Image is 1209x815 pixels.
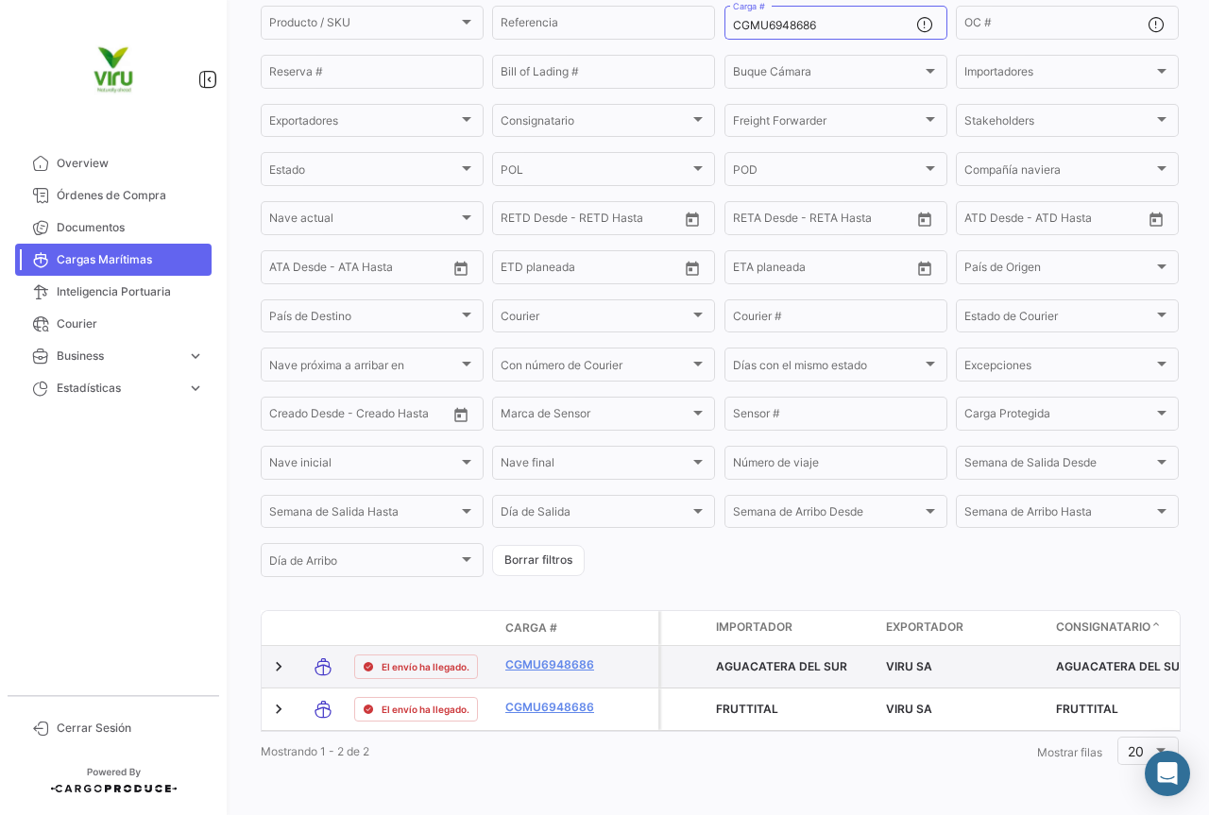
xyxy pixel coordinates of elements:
[501,165,690,178] span: POL
[57,720,204,737] span: Cerrar Sesión
[15,212,212,244] a: Documentos
[964,410,1153,423] span: Carga Protegida
[57,380,179,397] span: Estadísticas
[1056,659,1187,673] span: AGUACATERA DEL SUR
[269,508,458,521] span: Semana de Salida Hasta
[501,459,690,472] span: Nave final
[964,68,1153,81] span: Importadores
[501,263,535,277] input: Desde
[964,117,1153,130] span: Stakeholders
[269,362,458,375] span: Nave próxima a arribar en
[347,620,498,636] datatable-header-cell: Estado de Envio
[548,263,633,277] input: Hasta
[447,400,475,429] button: Open calendar
[498,612,611,644] datatable-header-cell: Carga #
[964,214,1024,228] input: ATD Desde
[15,147,212,179] a: Overview
[15,276,212,308] a: Inteligencia Portuaria
[187,348,204,365] span: expand_more
[964,263,1153,277] span: País de Origen
[716,619,792,636] span: Importador
[501,214,535,228] input: Desde
[708,611,878,645] datatable-header-cell: Importador
[878,611,1048,645] datatable-header-cell: Exportador
[187,380,204,397] span: expand_more
[269,263,327,277] input: ATA Desde
[716,702,778,716] span: FRUTTITAL
[501,410,690,423] span: Marca de Sensor
[57,155,204,172] span: Overview
[269,214,458,228] span: Nave actual
[964,508,1153,521] span: Semana de Arribo Hasta
[733,117,922,130] span: Freight Forwarder
[447,254,475,282] button: Open calendar
[1142,205,1170,233] button: Open calendar
[269,410,345,423] input: Creado Desde
[611,620,658,636] datatable-header-cell: Póliza
[1056,702,1118,716] span: FRUTTITAL
[886,619,963,636] span: Exportador
[57,283,204,300] span: Inteligencia Portuaria
[269,19,458,32] span: Producto / SKU
[505,620,557,637] span: Carga #
[15,244,212,276] a: Cargas Marítimas
[964,362,1153,375] span: Excepciones
[57,251,204,268] span: Cargas Marítimas
[57,348,179,365] span: Business
[678,205,707,233] button: Open calendar
[964,459,1153,472] span: Semana de Salida Desde
[57,219,204,236] span: Documentos
[886,659,932,673] span: VIRU SA
[501,117,690,130] span: Consignatario
[733,68,922,81] span: Buque Cámara
[299,620,347,636] datatable-header-cell: Modo de Transporte
[733,214,767,228] input: Desde
[501,508,690,521] span: Día de Salida
[548,214,633,228] input: Hasta
[964,313,1153,326] span: Estado de Courier
[269,657,288,676] a: Expand/Collapse Row
[1056,619,1150,636] span: Consignatario
[269,700,288,719] a: Expand/Collapse Row
[358,410,443,423] input: Creado Hasta
[501,313,690,326] span: Courier
[1037,214,1122,228] input: ATD Hasta
[733,508,922,521] span: Semana de Arribo Desde
[911,254,939,282] button: Open calendar
[780,214,865,228] input: Hasta
[716,659,847,673] span: AGUACATERA DEL SUR
[269,313,458,326] span: País de Destino
[269,557,458,570] span: Día de Arribo
[661,611,708,645] datatable-header-cell: Carga Protegida
[15,308,212,340] a: Courier
[382,659,469,674] span: El envío ha llegado.
[733,362,922,375] span: Días con el mismo estado
[57,315,204,332] span: Courier
[15,179,212,212] a: Órdenes de Compra
[886,702,932,716] span: VIRU SA
[269,165,458,178] span: Estado
[964,165,1153,178] span: Compañía naviera
[505,656,604,673] a: CGMU6948686
[733,165,922,178] span: POD
[780,263,865,277] input: Hasta
[66,23,161,117] img: viru.png
[1037,745,1102,759] span: Mostrar filas
[57,187,204,204] span: Órdenes de Compra
[269,459,458,472] span: Nave inicial
[492,545,585,576] button: Borrar filtros
[678,254,707,282] button: Open calendar
[733,263,767,277] input: Desde
[382,702,469,717] span: El envío ha llegado.
[1128,743,1144,759] span: 20
[911,205,939,233] button: Open calendar
[261,744,369,758] span: Mostrando 1 - 2 de 2
[1145,751,1190,796] div: Abrir Intercom Messenger
[501,362,690,375] span: Con número de Courier
[505,699,604,716] a: CGMU6948686
[340,263,425,277] input: ATA Hasta
[269,117,458,130] span: Exportadores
